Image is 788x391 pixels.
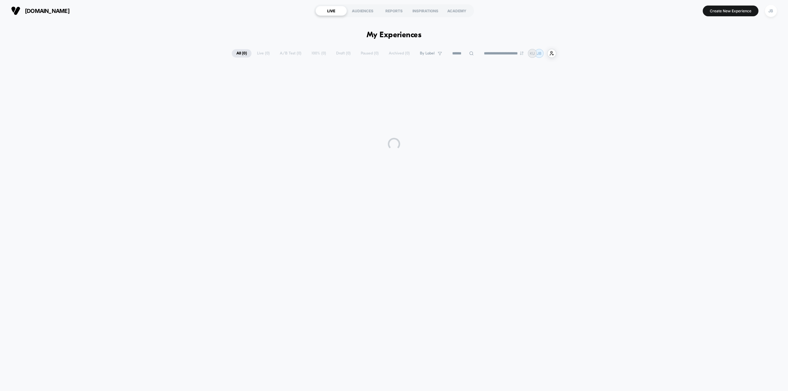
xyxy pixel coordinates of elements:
[232,49,251,58] span: All ( 0 )
[520,51,524,55] img: end
[420,51,435,56] span: By Label
[347,6,378,16] div: AUDIENCES
[378,6,410,16] div: REPORTS
[316,6,347,16] div: LIVE
[530,51,535,56] p: KU
[703,6,758,16] button: Create New Experience
[537,51,541,56] p: JB
[9,6,71,16] button: [DOMAIN_NAME]
[765,5,777,17] div: JB
[11,6,20,15] img: Visually logo
[410,6,441,16] div: INSPIRATIONS
[25,8,70,14] span: [DOMAIN_NAME]
[367,31,422,40] h1: My Experiences
[441,6,472,16] div: ACADEMY
[763,5,779,17] button: JB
